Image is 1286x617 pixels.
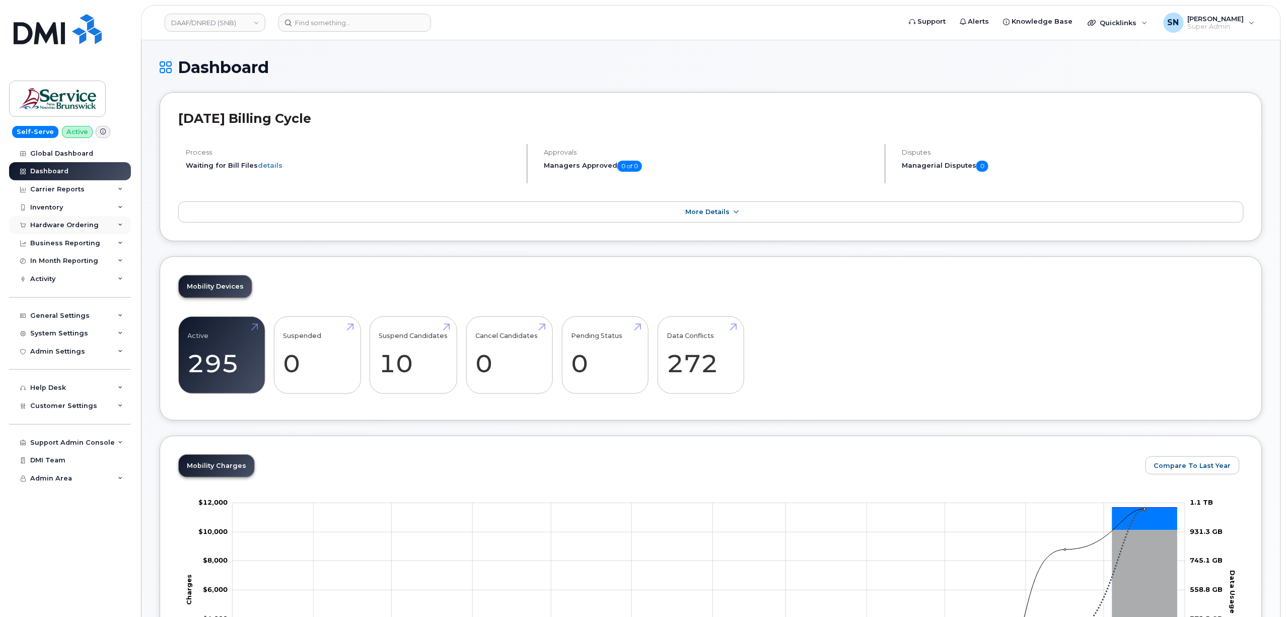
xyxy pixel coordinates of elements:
[186,149,518,156] h4: Process
[1190,556,1223,564] tspan: 745.1 GB
[198,527,228,535] g: $0
[186,161,518,170] li: Waiting for Bill Files
[475,322,543,388] a: Cancel Candidates 0
[379,322,448,388] a: Suspend Candidates 10
[188,322,256,388] a: Active 295
[1154,461,1231,470] span: Compare To Last Year
[184,574,192,605] tspan: Charges
[902,161,1244,172] h5: Managerial Disputes
[203,585,228,593] tspan: $6,000
[160,58,1262,76] h1: Dashboard
[902,149,1244,156] h4: Disputes
[571,322,639,388] a: Pending Status 0
[1190,527,1223,535] tspan: 931.3 GB
[1229,570,1237,613] tspan: Data Usage
[544,149,876,156] h4: Approvals
[203,556,228,564] tspan: $8,000
[283,322,351,388] a: Suspended 0
[178,111,1244,126] h2: [DATE] Billing Cycle
[667,322,735,388] a: Data Conflicts 272
[617,161,642,172] span: 0 of 0
[198,498,228,506] tspan: $12,000
[198,498,228,506] g: $0
[976,161,988,172] span: 0
[198,527,228,535] tspan: $10,000
[1146,456,1240,474] button: Compare To Last Year
[544,161,876,172] h5: Managers Approved
[179,276,252,298] a: Mobility Devices
[1190,585,1223,593] tspan: 558.8 GB
[179,455,254,477] a: Mobility Charges
[685,208,730,216] span: More Details
[1190,498,1213,506] tspan: 1.1 TB
[258,161,282,169] a: details
[203,585,228,593] g: $0
[203,556,228,564] g: $0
